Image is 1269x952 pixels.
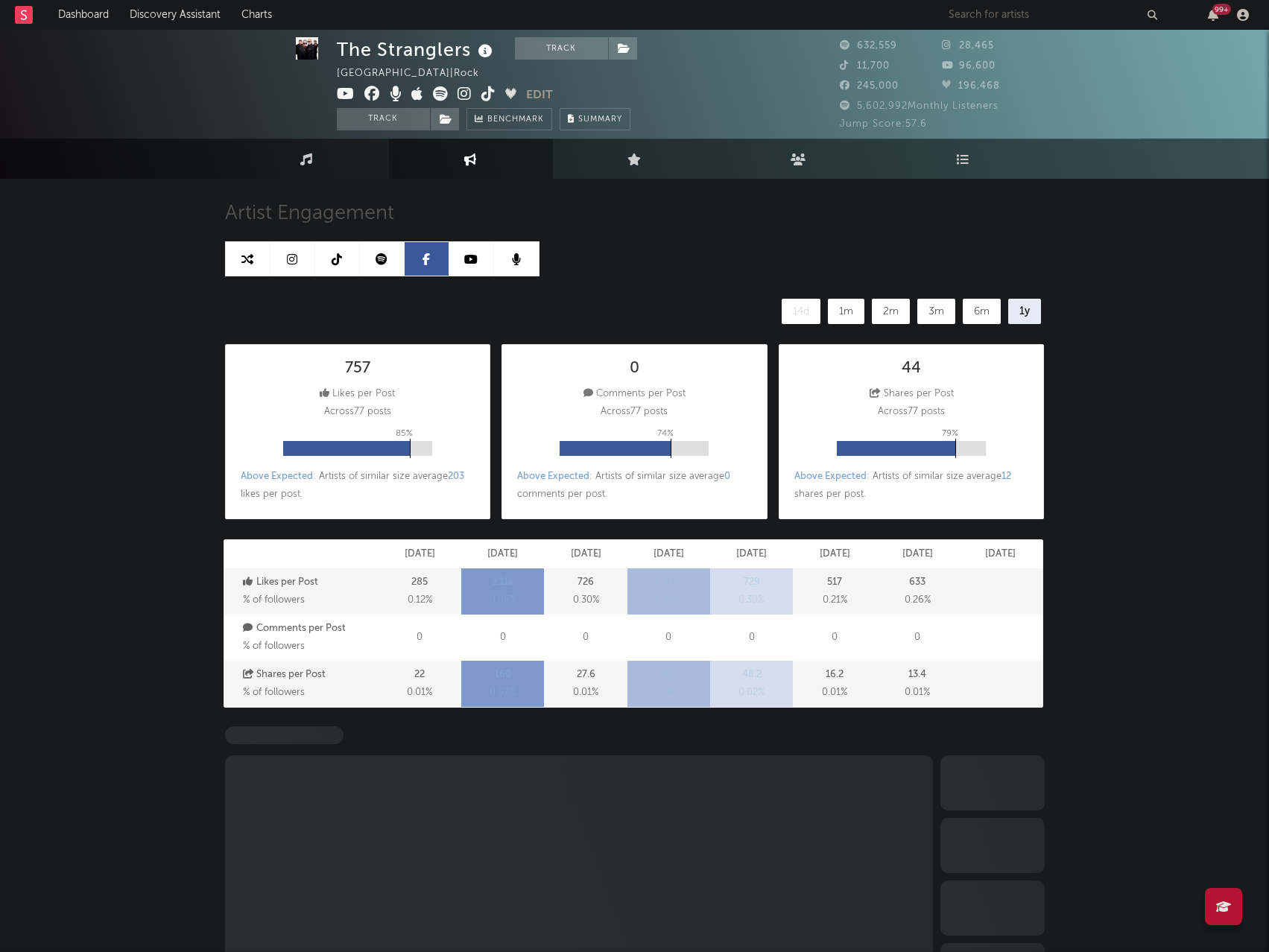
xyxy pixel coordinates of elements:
span: 0.01 % [905,684,930,702]
span: Above Expected [517,472,589,481]
p: Shares per Post [243,666,375,684]
div: 0 [379,615,461,661]
p: 48.2 [742,666,762,684]
span: % of followers [243,641,305,651]
span: 0.01 % [573,684,598,702]
p: 22 [414,666,425,684]
div: 757 [345,360,370,378]
p: [DATE] [571,545,601,563]
div: : Artists of similar size average comments per post . [517,468,752,504]
div: 99 + [1212,4,1231,15]
span: % of followers [243,595,305,605]
span: Summary [578,115,622,124]
div: Comments per Post [583,385,686,403]
span: 0.30 % [738,591,765,609]
div: 0 [630,360,639,378]
p: [DATE] [405,545,435,563]
p: 1.92k [657,574,680,591]
p: 285 [411,574,428,591]
a: Benchmark [466,108,552,130]
span: Artist Engagement [225,205,394,223]
div: The Stranglers [337,37,496,62]
button: Track [515,37,608,60]
div: 14d [782,299,820,324]
div: 1m [828,299,864,324]
div: 0 [627,615,710,661]
div: 0 [544,615,627,661]
p: [DATE] [820,545,850,563]
div: : Artists of similar size average shares per post . [794,468,1029,504]
p: [DATE] [736,545,767,563]
p: 74 % [657,425,674,442]
span: 0.07 % [490,684,516,702]
p: 2.11k [492,574,513,591]
span: 11,700 [840,61,890,71]
span: Above Expected [241,472,313,481]
span: 245,000 [840,81,899,91]
p: 16.2 [826,666,844,684]
span: 96,600 [942,61,996,71]
span: 203 [448,472,464,481]
p: 27.6 [577,666,595,684]
p: 85 % [396,425,413,442]
p: 13.4 [908,666,926,684]
div: 0 [461,615,544,661]
span: 0.30 % [573,591,599,609]
p: Across 77 posts [324,403,391,421]
p: 102 [661,666,677,684]
div: 0 [876,615,959,661]
span: Benchmark [487,111,544,129]
div: 0 [793,615,876,661]
span: 0.02 % [738,684,765,702]
span: 28,465 [942,41,994,51]
span: 0.78 % [656,591,682,609]
p: 160 [495,666,511,684]
div: [GEOGRAPHIC_DATA] | Rock [337,65,496,83]
span: 0.04 % [655,684,682,702]
span: 0.01 % [407,684,432,702]
p: [DATE] [985,545,1016,563]
span: Jump Score: 57.6 [840,119,927,129]
span: 0 [724,472,730,481]
p: [DATE] [902,545,933,563]
span: % of followers [243,688,305,697]
input: Search for artists [941,6,1165,25]
div: : Artists of similar size average likes per post . [241,468,475,504]
p: 79 % [942,425,958,442]
div: 2m [872,299,910,324]
p: [DATE] [654,545,684,563]
div: 0 [710,615,793,661]
p: Across 77 posts [601,403,668,421]
div: 6m [963,299,1001,324]
button: Edit [526,86,553,105]
p: 729 [744,574,760,591]
span: 5,602,992 Monthly Listeners [840,101,999,111]
span: 12 [1001,472,1011,481]
p: Comments per Post [243,620,375,638]
button: Track [337,108,430,130]
div: 44 [902,360,921,378]
span: 632,559 [840,41,897,51]
div: 3m [917,299,955,324]
button: Summary [560,108,630,130]
p: [DATE] [487,545,518,563]
p: Likes per Post [243,574,375,591]
p: 517 [827,574,842,591]
span: 0.01 % [822,684,847,702]
div: Likes per Post [320,385,395,403]
span: Above Expected [794,472,867,481]
span: 0.21 % [823,591,847,609]
span: 196,468 [942,81,1000,91]
span: 0.86 % [490,591,516,609]
button: 99+ [1208,9,1218,21]
span: Facebook Followers [225,726,344,744]
span: 0.12 % [408,591,432,609]
span: 0.26 % [905,591,931,609]
div: 1y [1008,299,1041,324]
div: Shares per Post [870,385,954,403]
p: 726 [577,574,594,591]
p: 633 [909,574,925,591]
p: Across 77 posts [878,403,945,421]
